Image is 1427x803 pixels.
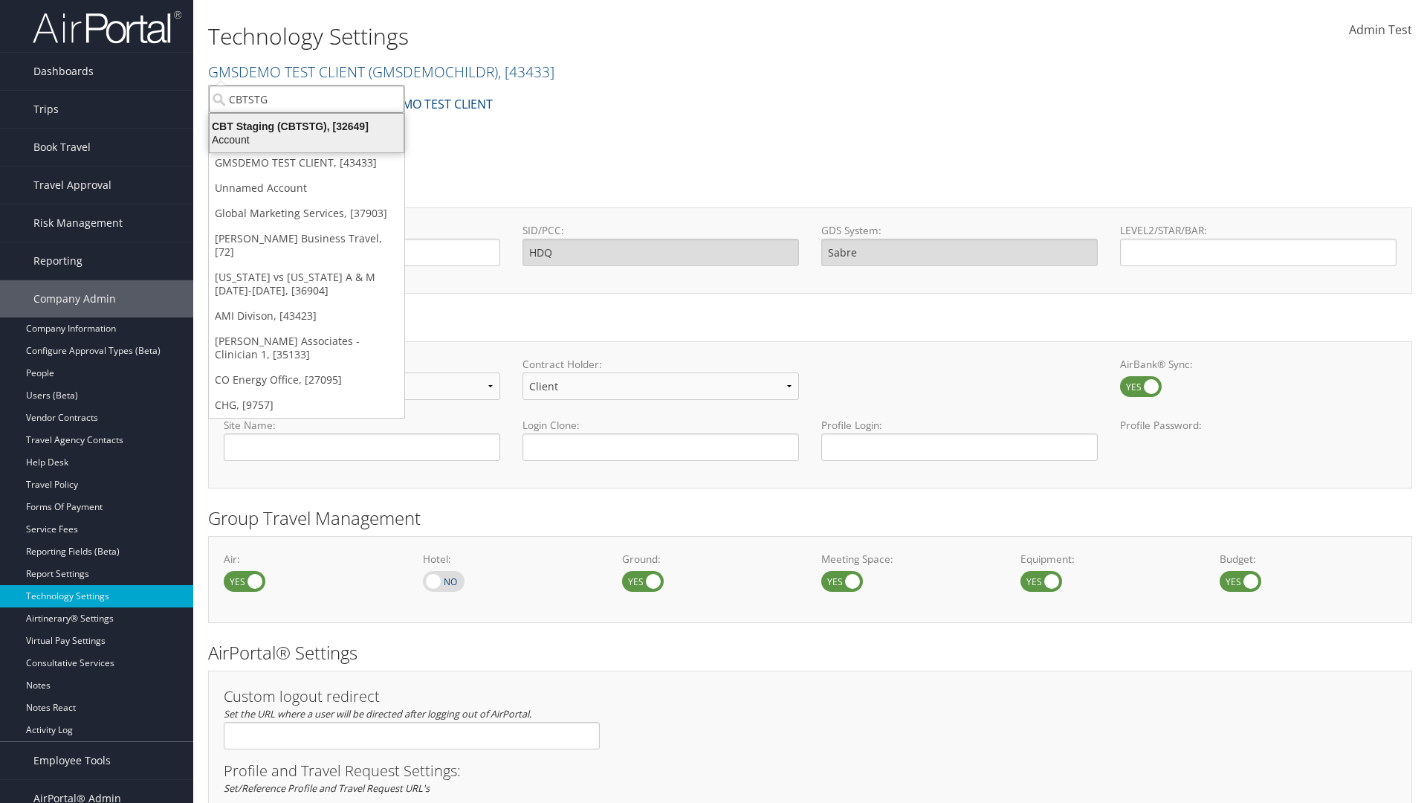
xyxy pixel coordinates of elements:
[33,129,91,166] span: Book Travel
[201,120,412,133] div: CBT Staging (CBTSTG), [32649]
[33,280,116,317] span: Company Admin
[821,418,1098,460] label: Profile Login:
[821,223,1098,238] label: GDS System:
[369,62,498,82] span: ( GMSDEMOCHILDR )
[821,433,1098,461] input: Profile Login:
[209,367,404,393] a: CO Energy Office, [27095]
[1120,223,1397,238] label: LEVEL2/STAR/BAR:
[224,418,500,433] label: Site Name:
[209,226,404,265] a: [PERSON_NAME] Business Travel, [72]
[224,764,1397,778] h3: Profile and Travel Request Settings:
[1220,552,1397,567] label: Budget:
[209,265,404,303] a: [US_STATE] vs [US_STATE] A & M [DATE]-[DATE], [36904]
[224,781,430,795] em: Set/Reference Profile and Travel Request URL's
[208,177,1401,202] h2: GDS
[360,89,493,119] a: GMSDEMO TEST CLIENT
[1349,7,1412,54] a: Admin Test
[33,10,181,45] img: airportal-logo.png
[209,150,404,175] a: GMSDEMO TEST CLIENT, [43433]
[209,393,404,418] a: CHG, [9757]
[522,357,799,372] label: Contract Holder:
[224,707,531,720] em: Set the URL where a user will be directed after logging out of AirPortal.
[1120,418,1397,460] label: Profile Password:
[821,552,998,567] label: Meeting Space:
[1349,22,1412,38] span: Admin Test
[224,689,600,704] h3: Custom logout redirect
[1120,376,1162,397] label: AirBank® Sync
[33,91,59,128] span: Trips
[208,21,1011,52] h1: Technology Settings
[522,223,799,238] label: SID/PCC:
[522,418,799,433] label: Login Clone:
[208,311,1412,336] h2: Online Booking Tool
[209,201,404,226] a: Global Marketing Services, [37903]
[209,329,404,367] a: [PERSON_NAME] Associates - Clinician 1, [35133]
[33,204,123,242] span: Risk Management
[209,86,404,113] input: Search Accounts
[498,62,554,82] span: , [ 43433 ]
[209,175,404,201] a: Unnamed Account
[622,552,799,567] label: Ground:
[1020,552,1197,567] label: Equipment:
[33,742,111,779] span: Employee Tools
[208,506,1412,531] h2: Group Travel Management
[33,167,111,204] span: Travel Approval
[224,552,401,567] label: Air:
[33,53,94,90] span: Dashboards
[208,62,554,82] a: GMSDEMO TEST CLIENT
[423,552,600,567] label: Hotel:
[201,133,412,146] div: Account
[209,303,404,329] a: AMI Divison, [43423]
[1120,357,1397,372] label: AirBank® Sync:
[208,640,1412,665] h2: AirPortal® Settings
[33,242,82,280] span: Reporting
